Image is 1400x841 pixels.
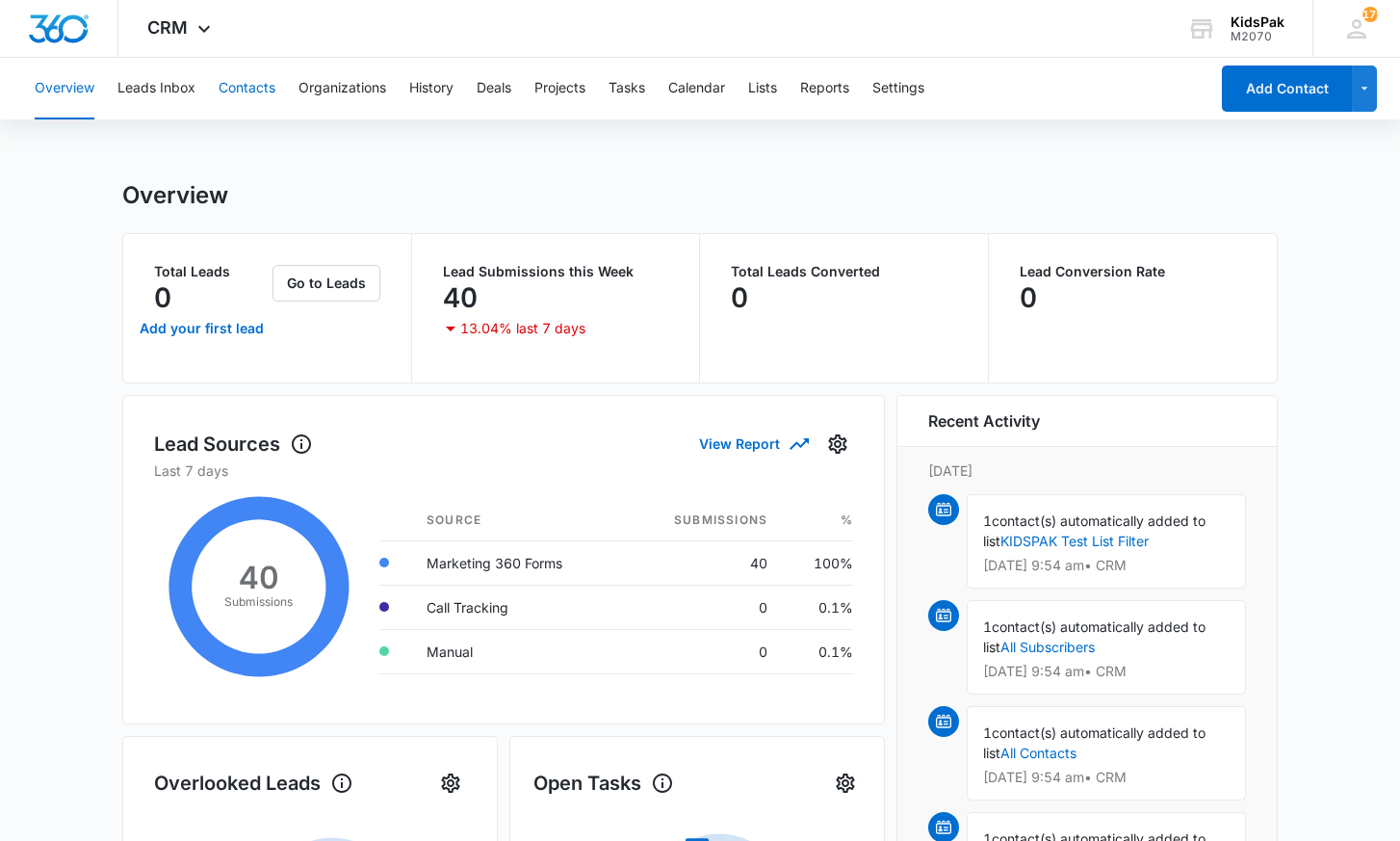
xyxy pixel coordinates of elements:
[409,58,454,119] button: History
[983,512,992,529] span: 1
[983,512,1206,549] span: contact(s) automatically added to list
[154,282,171,313] p: 0
[1020,282,1037,313] p: 0
[800,58,849,119] button: Reports
[460,322,585,335] p: 13.04% last 7 days
[783,585,853,629] td: 0.1%
[1362,7,1378,22] div: notifications count
[1362,7,1378,22] span: 175
[154,430,313,459] h1: Lead Sources
[219,58,275,119] button: Contacts
[1000,639,1095,655] a: All Subscribers
[154,460,853,481] p: Last 7 days
[624,629,783,673] td: 0
[533,769,674,798] h1: Open Tasks
[147,17,188,38] span: CRM
[928,409,1040,433] h6: Recent Activity
[668,58,725,119] button: Calendar
[609,58,645,119] button: Tasks
[830,768,861,799] button: Settings
[443,265,669,278] p: Lead Submissions this Week
[731,282,748,313] p: 0
[411,585,624,629] td: Call Tracking
[154,769,353,798] h1: Overlooked Leads
[135,305,269,352] a: Add your first lead
[983,771,1230,784] p: [DATE] 9:54 am • CRM
[624,500,783,541] th: Submissions
[783,500,853,541] th: %
[272,275,380,291] a: Go to Leads
[411,540,624,585] td: Marketing 360 Forms
[443,282,478,313] p: 40
[534,58,585,119] button: Projects
[1020,265,1247,278] p: Lead Conversion Rate
[477,58,511,119] button: Deals
[748,58,777,119] button: Lists
[983,724,1206,761] span: contact(s) automatically added to list
[983,724,992,741] span: 1
[983,618,1206,655] span: contact(s) automatically added to list
[117,58,195,119] button: Leads Inbox
[298,58,386,119] button: Organizations
[411,500,624,541] th: Source
[1000,745,1076,761] a: All Contacts
[783,540,853,585] td: 100%
[1231,30,1284,43] div: account id
[154,265,269,278] p: Total Leads
[272,265,380,302] button: Go to Leads
[731,265,957,278] p: Total Leads Converted
[928,460,1246,481] p: [DATE]
[983,665,1230,678] p: [DATE] 9:54 am • CRM
[822,429,853,460] button: Settings
[872,58,924,119] button: Settings
[435,768,466,799] button: Settings
[699,427,807,460] button: View Report
[122,181,228,210] h1: Overview
[35,58,94,119] button: Overview
[783,629,853,673] td: 0.1%
[983,559,1230,572] p: [DATE] 9:54 am • CRM
[411,629,624,673] td: Manual
[1000,533,1149,549] a: KIDSPAK Test List Filter
[1222,66,1352,112] button: Add Contact
[624,540,783,585] td: 40
[983,618,992,635] span: 1
[1231,14,1284,30] div: account name
[624,585,783,629] td: 0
